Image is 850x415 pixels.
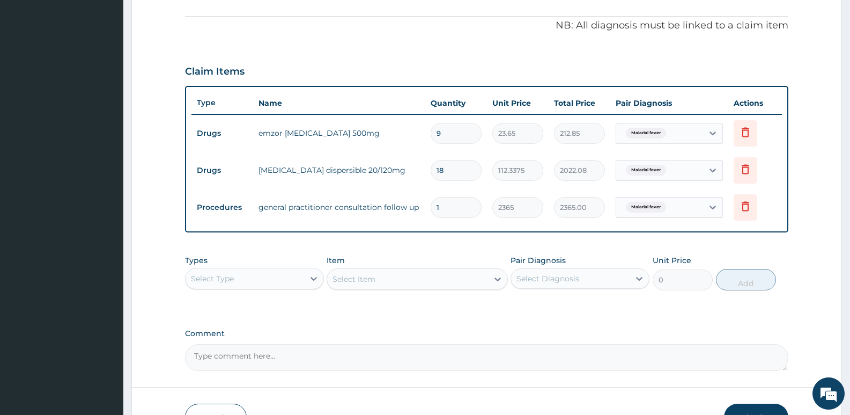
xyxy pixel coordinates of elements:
th: Pair Diagnosis [610,92,728,114]
label: Types [185,256,208,265]
button: Add [716,269,776,290]
th: Type [191,93,253,113]
h3: Claim Items [185,66,245,78]
div: Minimize live chat window [176,5,202,31]
th: Actions [728,92,782,114]
td: Drugs [191,161,253,180]
th: Quantity [425,92,487,114]
label: Item [327,255,345,266]
span: Malarial fever [626,202,666,213]
td: general practitioner consultation follow up [253,196,425,218]
div: Select Type [191,273,234,284]
td: Procedures [191,198,253,217]
label: Unit Price [653,255,691,266]
textarea: Type your message and hit 'Enter' [5,293,204,331]
th: Unit Price [487,92,549,114]
td: [MEDICAL_DATA] dispersible 20/120mg [253,159,425,181]
td: emzor [MEDICAL_DATA] 500mg [253,122,425,144]
th: Total Price [549,92,610,114]
div: Chat with us now [56,60,180,74]
span: Malarial fever [626,128,666,139]
div: Select Diagnosis [516,273,579,284]
p: NB: All diagnosis must be linked to a claim item [185,19,788,33]
img: d_794563401_company_1708531726252_794563401 [20,54,43,81]
td: Drugs [191,123,253,143]
span: We're online! [62,135,148,244]
th: Name [253,92,425,114]
label: Comment [185,329,788,338]
label: Pair Diagnosis [511,255,566,266]
span: Malarial fever [626,165,666,176]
